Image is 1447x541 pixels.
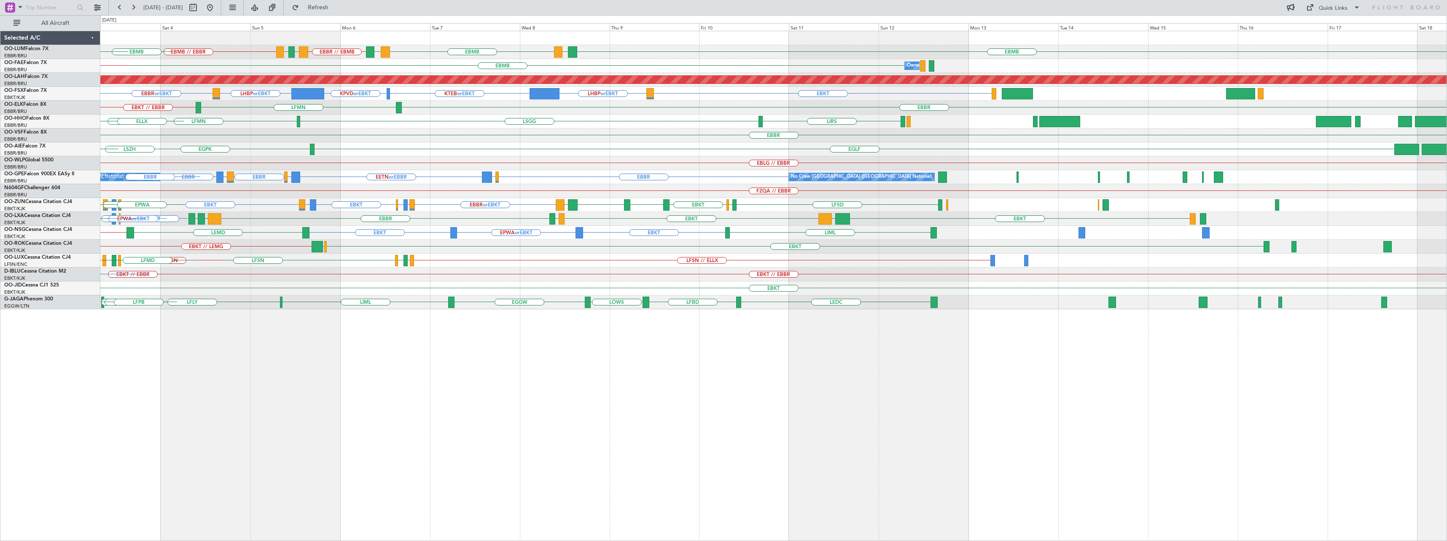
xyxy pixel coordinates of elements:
[22,20,89,26] span: All Aircraft
[4,220,25,226] a: EBKT/KJK
[4,247,25,254] a: EBKT/KJK
[4,53,27,59] a: EBBR/BRU
[4,122,27,129] a: EBBR/BRU
[4,289,25,295] a: EBKT/KJK
[4,297,24,302] span: G-JAGA
[4,255,24,260] span: OO-LUX
[4,88,47,93] a: OO-FSXFalcon 7X
[4,192,27,198] a: EBBR/BRU
[4,158,54,163] a: OO-WLPGlobal 5500
[4,158,25,163] span: OO-WLP
[520,23,610,31] div: Wed 8
[4,80,27,87] a: EBBR/BRU
[161,23,250,31] div: Sat 4
[4,206,25,212] a: EBKT/KJK
[1238,23,1328,31] div: Thu 16
[4,94,25,101] a: EBKT/KJK
[4,164,27,170] a: EBBR/BRU
[1302,1,1364,14] button: Quick Links
[4,116,49,121] a: OO-HHOFalcon 8X
[1058,23,1148,31] div: Tue 14
[4,130,24,135] span: OO-VSF
[4,303,30,309] a: EGGW/LTN
[4,185,24,190] span: N604GF
[250,23,340,31] div: Sun 5
[430,23,520,31] div: Tue 7
[340,23,430,31] div: Mon 6
[4,199,25,204] span: OO-ZUN
[4,67,27,73] a: EBBR/BRU
[879,23,968,31] div: Sun 12
[4,102,23,107] span: OO-ELK
[4,241,72,246] a: OO-ROKCessna Citation CJ4
[1148,23,1238,31] div: Wed 15
[968,23,1058,31] div: Mon 13
[4,199,72,204] a: OO-ZUNCessna Citation CJ4
[4,275,25,281] a: EBKT/KJK
[4,178,27,184] a: EBBR/BRU
[4,269,66,274] a: D-IBLUCessna Citation M2
[71,23,161,31] div: Fri 3
[4,144,22,149] span: OO-AIE
[4,88,24,93] span: OO-FSX
[4,297,53,302] a: G-JAGAPhenom 300
[1328,23,1417,31] div: Fri 17
[4,269,21,274] span: D-IBLU
[4,108,27,115] a: EBBR/BRU
[4,74,24,79] span: OO-LAH
[610,23,699,31] div: Thu 9
[301,5,336,11] span: Refresh
[4,171,74,177] a: OO-GPEFalcon 900EX EASy II
[4,227,25,232] span: OO-NSG
[4,46,48,51] a: OO-LUMFalcon 7X
[4,116,26,121] span: OO-HHO
[4,213,24,218] span: OO-LXA
[4,136,27,142] a: EBBR/BRU
[4,102,46,107] a: OO-ELKFalcon 8X
[102,17,116,24] div: [DATE]
[4,130,47,135] a: OO-VSFFalcon 8X
[1319,4,1347,13] div: Quick Links
[4,60,47,65] a: OO-FAEFalcon 7X
[4,185,60,190] a: N604GFChallenger 604
[4,144,46,149] a: OO-AIEFalcon 7X
[4,213,71,218] a: OO-LXACessna Citation CJ4
[4,60,24,65] span: OO-FAE
[4,283,22,288] span: OO-JID
[9,16,91,30] button: All Aircraft
[143,4,183,11] span: [DATE] - [DATE]
[4,283,59,288] a: OO-JIDCessna CJ1 525
[288,1,339,14] button: Refresh
[4,150,27,156] a: EBBR/BRU
[4,227,72,232] a: OO-NSGCessna Citation CJ4
[789,23,879,31] div: Sat 11
[907,59,964,72] div: Owner Melsbroek Air Base
[4,233,25,240] a: EBKT/KJK
[4,74,48,79] a: OO-LAHFalcon 7X
[4,171,24,177] span: OO-GPE
[699,23,789,31] div: Fri 10
[791,171,932,183] div: No Crew [GEOGRAPHIC_DATA] ([GEOGRAPHIC_DATA] National)
[4,46,25,51] span: OO-LUM
[4,241,25,246] span: OO-ROK
[26,1,74,14] input: Trip Number
[4,261,27,268] a: LFSN/ENC
[4,255,71,260] a: OO-LUXCessna Citation CJ4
